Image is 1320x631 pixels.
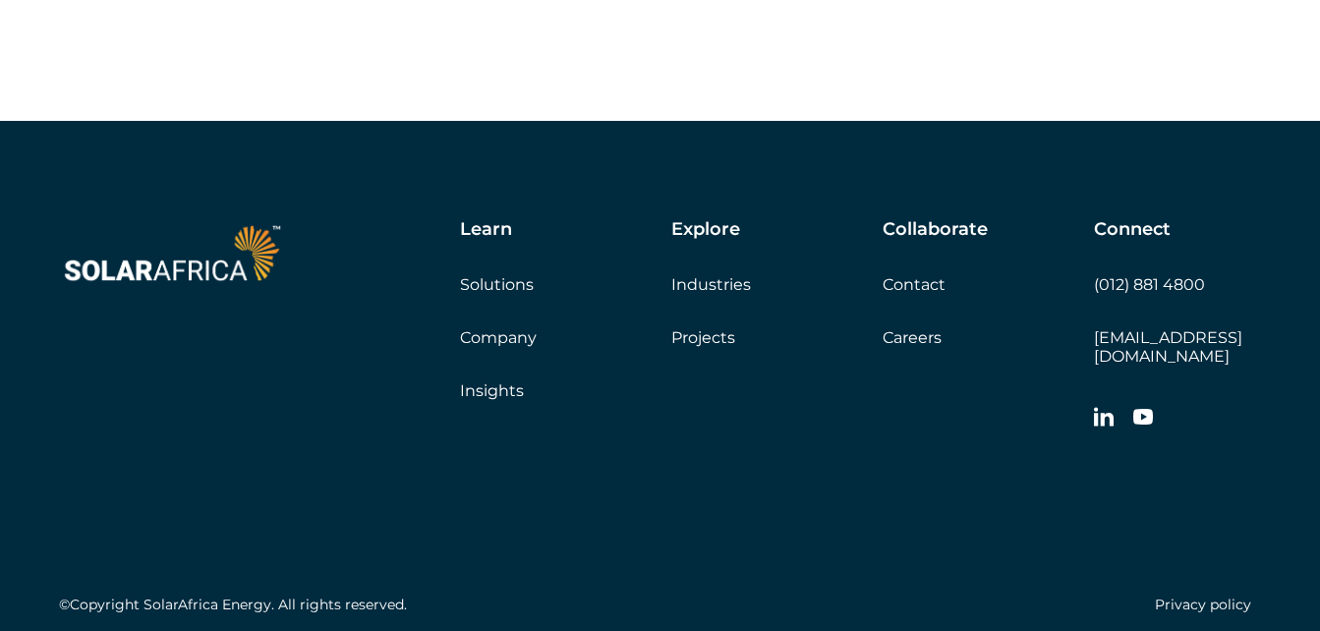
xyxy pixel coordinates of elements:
h5: Learn [460,219,512,241]
a: Careers [883,328,942,347]
a: Insights [460,381,524,400]
a: Industries [671,275,751,294]
a: Projects [671,328,735,347]
h5: Collaborate [883,219,988,241]
h5: Explore [671,219,740,241]
a: [EMAIL_ADDRESS][DOMAIN_NAME] [1094,328,1242,366]
a: Company [460,328,537,347]
a: Privacy policy [1155,596,1251,613]
a: Contact [883,275,946,294]
a: Solutions [460,275,534,294]
a: (012) 881 4800 [1094,275,1205,294]
h5: Connect [1094,219,1171,241]
h5: ©Copyright SolarAfrica Energy. All rights reserved. [59,597,407,613]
